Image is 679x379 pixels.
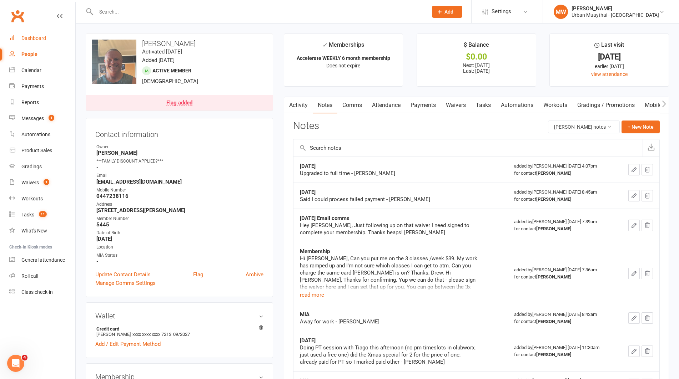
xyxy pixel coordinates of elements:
strong: [PERSON_NAME] [536,319,572,324]
span: 1 [44,179,49,185]
div: Workouts [21,196,43,201]
div: Gradings [21,164,42,169]
div: earlier [DATE] [556,62,662,70]
div: for contact [514,273,611,281]
h3: [PERSON_NAME] [92,40,267,47]
div: $ Balance [464,40,489,53]
div: Address [96,201,263,208]
div: added by [PERSON_NAME] [DATE] 8:42am [514,311,611,325]
a: Tasks [471,97,496,113]
span: 1 [49,115,54,121]
strong: - [96,164,263,170]
a: Reports [9,94,75,111]
div: MIA Status [96,252,263,259]
a: Activity [284,97,313,113]
button: Add [432,6,462,18]
a: Flag [193,270,203,279]
div: ***FAMILY DISCOUNT APPLIED?*** [96,158,263,165]
div: added by [PERSON_NAME] [DATE] 11:30am [514,344,611,358]
div: for contact [514,351,611,358]
div: Roll call [21,273,38,279]
a: Dashboard [9,30,75,46]
a: Update Contact Details [95,270,151,279]
div: $0.00 [423,53,529,61]
a: Manage Comms Settings [95,279,156,287]
a: Roll call [9,268,75,284]
a: Gradings [9,159,75,175]
time: Activated [DATE] [142,48,182,55]
strong: [DATE] Email comms [300,215,349,221]
strong: [PERSON_NAME] [536,274,572,280]
span: Settings [492,4,511,20]
h3: Wallet [95,312,263,320]
a: Archive [246,270,263,279]
strong: [PERSON_NAME] [536,352,572,357]
span: Does not expire [326,63,360,68]
div: Mobile Number [96,187,263,194]
div: Dashboard [21,35,46,41]
strong: [DATE] [300,163,316,169]
div: Last visit [594,40,624,53]
li: [PERSON_NAME] [95,325,263,338]
time: Added [DATE] [142,57,175,63]
a: Calendar [9,62,75,78]
a: Automations [496,97,538,113]
div: Hi [PERSON_NAME], Can you put me on the 3 classes /week $39. My work has ramped up and I'm not su... [300,255,478,305]
span: xxxx xxxx xxxx 7213 [132,332,171,337]
h3: Notes [293,121,319,133]
span: 4 [22,355,27,360]
a: Tasks 11 [9,207,75,223]
div: What's New [21,228,47,234]
a: Waivers 1 [9,175,75,191]
div: People [21,51,37,57]
a: What's New [9,223,75,239]
img: image1724022367.png [92,40,136,84]
input: Search... [94,7,423,17]
div: Urban Muaythai - [GEOGRAPHIC_DATA] [572,12,659,18]
div: Said I could process failed payment - [PERSON_NAME] [300,196,478,203]
a: Payments [406,97,441,113]
div: Flag added [166,100,192,106]
h3: Contact information [95,128,263,138]
div: Waivers [21,180,39,185]
a: Notes [313,97,337,113]
a: General attendance kiosk mode [9,252,75,268]
strong: MIA [300,311,310,318]
div: Owner [96,144,263,150]
span: Active member [152,68,191,73]
strong: - [96,258,263,265]
a: Workouts [9,191,75,207]
p: Next: [DATE] Last: [DATE] [423,62,529,74]
div: added by [PERSON_NAME] [DATE] 8:45am [514,189,611,203]
div: Email [96,172,263,179]
a: Class kiosk mode [9,284,75,300]
strong: [DATE] [300,337,316,344]
div: Automations [21,132,50,137]
i: ✓ [322,42,327,48]
span: 09/2027 [173,332,190,337]
strong: [STREET_ADDRESS][PERSON_NAME] [96,207,263,214]
button: + New Note [622,121,660,133]
iframe: Intercom live chat [7,355,24,372]
div: General attendance [21,257,65,263]
strong: [DATE] [300,189,316,195]
strong: [PERSON_NAME] [96,150,263,156]
div: for contact [514,170,611,177]
a: Comms [337,97,367,113]
div: Date of Birth [96,230,263,236]
div: added by [PERSON_NAME] [DATE] 7:39am [514,218,611,232]
a: Add / Edit Payment Method [95,340,161,348]
a: Attendance [367,97,406,113]
div: Doing PT session with Tiago this afternoon (no pm timeslots in clubworx, just used a free one) di... [300,344,478,365]
strong: [PERSON_NAME] [536,170,572,176]
div: MW [554,5,568,19]
a: Automations [9,127,75,143]
strong: 0447238116 [96,193,263,199]
div: Class check-in [21,289,53,295]
a: Workouts [538,97,572,113]
div: [DATE] [556,53,662,61]
div: Payments [21,83,44,89]
strong: Accelerate WEEKLY 6 month membership [297,55,390,61]
button: [PERSON_NAME] notes [548,121,620,133]
div: added by [PERSON_NAME] [DATE] 4:07pm [514,163,611,177]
